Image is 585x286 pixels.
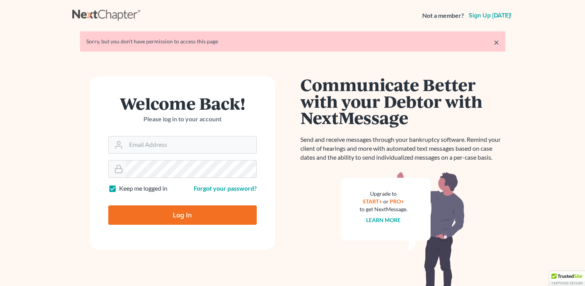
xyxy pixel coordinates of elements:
h1: Communicate Better with your Debtor with NextMessage [300,76,505,126]
a: START+ [363,198,382,205]
span: or [383,198,389,205]
p: Please log in to your account [108,115,257,124]
p: Send and receive messages through your bankruptcy software. Remind your client of hearings and mo... [300,135,505,162]
a: Learn more [366,217,401,223]
div: Sorry, but you don't have permission to access this page [86,38,499,45]
div: Upgrade to [360,190,408,198]
input: Log In [108,205,257,225]
div: TrustedSite Certified [549,271,585,286]
a: Sign up [DATE]! [467,12,513,19]
a: × [494,38,499,47]
strong: Not a member? [422,11,464,20]
label: Keep me logged in [119,184,167,193]
input: Email Address [126,136,256,153]
div: to get NextMessage. [360,205,408,213]
a: Forgot your password? [194,184,257,192]
h1: Welcome Back! [108,95,257,112]
a: PRO+ [390,198,404,205]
